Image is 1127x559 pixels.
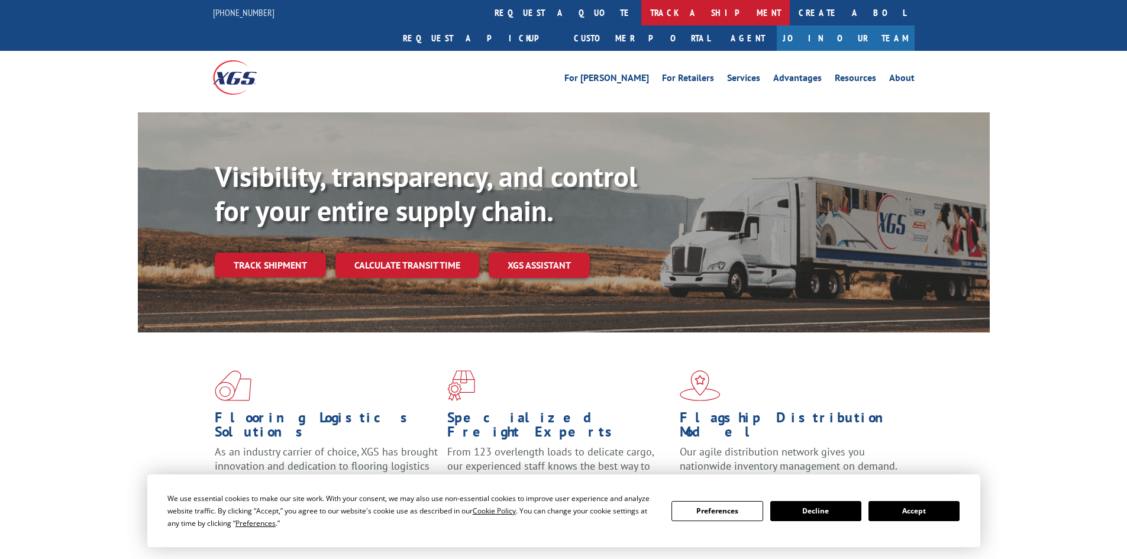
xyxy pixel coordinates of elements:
span: As an industry carrier of choice, XGS has brought innovation and dedication to flooring logistics... [215,445,438,487]
a: Join Our Team [777,25,915,51]
a: [PHONE_NUMBER] [213,7,275,18]
p: From 123 overlength loads to delicate cargo, our experienced staff knows the best way to move you... [447,445,671,497]
a: XGS ASSISTANT [489,253,590,278]
a: For Retailers [662,73,714,86]
a: Agent [719,25,777,51]
a: About [889,73,915,86]
a: Track shipment [215,253,326,277]
img: xgs-icon-flagship-distribution-model-red [680,370,721,401]
a: Resources [835,73,876,86]
a: For [PERSON_NAME] [564,73,649,86]
div: Cookie Consent Prompt [147,474,980,547]
h1: Specialized Freight Experts [447,411,671,445]
img: xgs-icon-total-supply-chain-intelligence-red [215,370,251,401]
span: Cookie Policy [473,506,516,516]
button: Preferences [671,501,763,521]
img: xgs-icon-focused-on-flooring-red [447,370,475,401]
button: Decline [770,501,861,521]
a: Services [727,73,760,86]
a: Request a pickup [394,25,565,51]
b: Visibility, transparency, and control for your entire supply chain. [215,158,637,229]
div: We use essential cookies to make our site work. With your consent, we may also use non-essential ... [167,492,657,529]
h1: Flooring Logistics Solutions [215,411,438,445]
h1: Flagship Distribution Model [680,411,903,445]
a: Calculate transit time [335,253,479,278]
button: Accept [868,501,960,521]
a: Customer Portal [565,25,719,51]
span: Our agile distribution network gives you nationwide inventory management on demand. [680,445,897,473]
span: Preferences [235,518,276,528]
a: Advantages [773,73,822,86]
